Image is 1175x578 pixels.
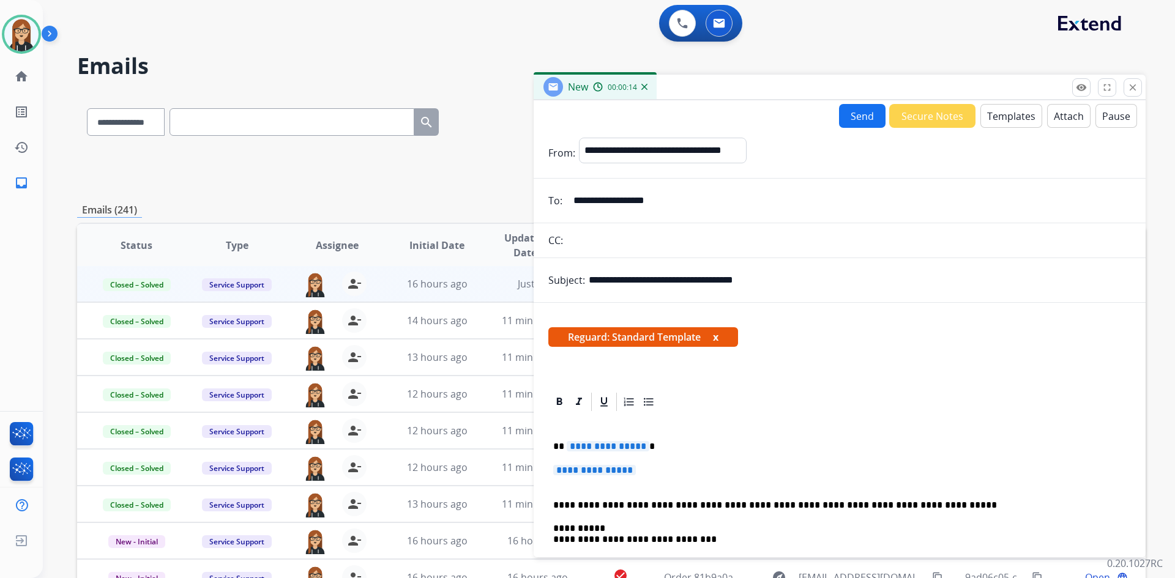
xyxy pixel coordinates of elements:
[226,238,248,253] span: Type
[103,315,171,328] span: Closed – Solved
[548,327,738,347] span: Reguard: Standard Template
[502,350,573,364] span: 11 minutes ago
[303,382,327,407] img: agent-avatar
[502,314,573,327] span: 11 minutes ago
[407,314,468,327] span: 14 hours ago
[202,425,272,438] span: Service Support
[548,233,563,248] p: CC:
[303,455,327,481] img: agent-avatar
[103,425,171,438] span: Closed – Solved
[1102,82,1113,93] mat-icon: fullscreen
[518,277,557,291] span: Just now
[14,140,29,155] mat-icon: history
[1095,104,1137,128] button: Pause
[103,352,171,365] span: Closed – Solved
[347,276,362,291] mat-icon: person_remove
[498,231,553,260] span: Updated Date
[419,115,434,130] mat-icon: search
[347,387,362,401] mat-icon: person_remove
[502,461,573,474] span: 11 minutes ago
[77,202,142,218] p: Emails (241)
[14,69,29,84] mat-icon: home
[507,534,568,547] span: 16 hours ago
[77,54,1146,78] h2: Emails
[108,535,165,548] span: New - Initial
[121,238,152,253] span: Status
[202,388,272,401] span: Service Support
[14,176,29,190] mat-icon: inbox
[548,146,575,160] p: From:
[407,350,468,364] span: 13 hours ago
[103,462,171,475] span: Closed – Solved
[407,534,468,547] span: 16 hours ago
[713,330,718,344] button: x
[407,497,468,511] span: 13 hours ago
[303,345,327,371] img: agent-avatar
[980,104,1042,128] button: Templates
[303,272,327,297] img: agent-avatar
[202,462,272,475] span: Service Support
[620,393,638,411] div: Ordered List
[640,393,658,411] div: Bullet List
[1076,82,1087,93] mat-icon: remove_red_eye
[202,352,272,365] span: Service Support
[103,498,171,511] span: Closed – Solved
[570,393,588,411] div: Italic
[14,105,29,119] mat-icon: list_alt
[303,418,327,444] img: agent-avatar
[502,424,573,437] span: 11 minutes ago
[347,350,362,365] mat-icon: person_remove
[502,387,573,401] span: 11 minutes ago
[409,238,464,253] span: Initial Date
[568,80,588,94] span: New
[1127,82,1138,93] mat-icon: close
[548,273,585,287] p: Subject:
[608,83,637,92] span: 00:00:14
[303,308,327,334] img: agent-avatar
[1107,556,1163,571] p: 0.20.1027RC
[502,497,573,511] span: 11 minutes ago
[347,313,362,328] mat-icon: person_remove
[407,424,468,437] span: 12 hours ago
[407,387,468,401] span: 12 hours ago
[202,315,272,328] span: Service Support
[202,535,272,548] span: Service Support
[407,277,468,291] span: 16 hours ago
[303,492,327,517] img: agent-avatar
[347,497,362,511] mat-icon: person_remove
[202,498,272,511] span: Service Support
[550,393,569,411] div: Bold
[839,104,886,128] button: Send
[103,388,171,401] span: Closed – Solved
[316,238,359,253] span: Assignee
[4,17,39,51] img: avatar
[548,193,562,208] p: To:
[347,533,362,548] mat-icon: person_remove
[347,423,362,438] mat-icon: person_remove
[202,278,272,291] span: Service Support
[103,278,171,291] span: Closed – Solved
[595,393,613,411] div: Underline
[347,460,362,475] mat-icon: person_remove
[407,461,468,474] span: 12 hours ago
[303,528,327,554] img: agent-avatar
[1047,104,1091,128] button: Attach
[889,104,975,128] button: Secure Notes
